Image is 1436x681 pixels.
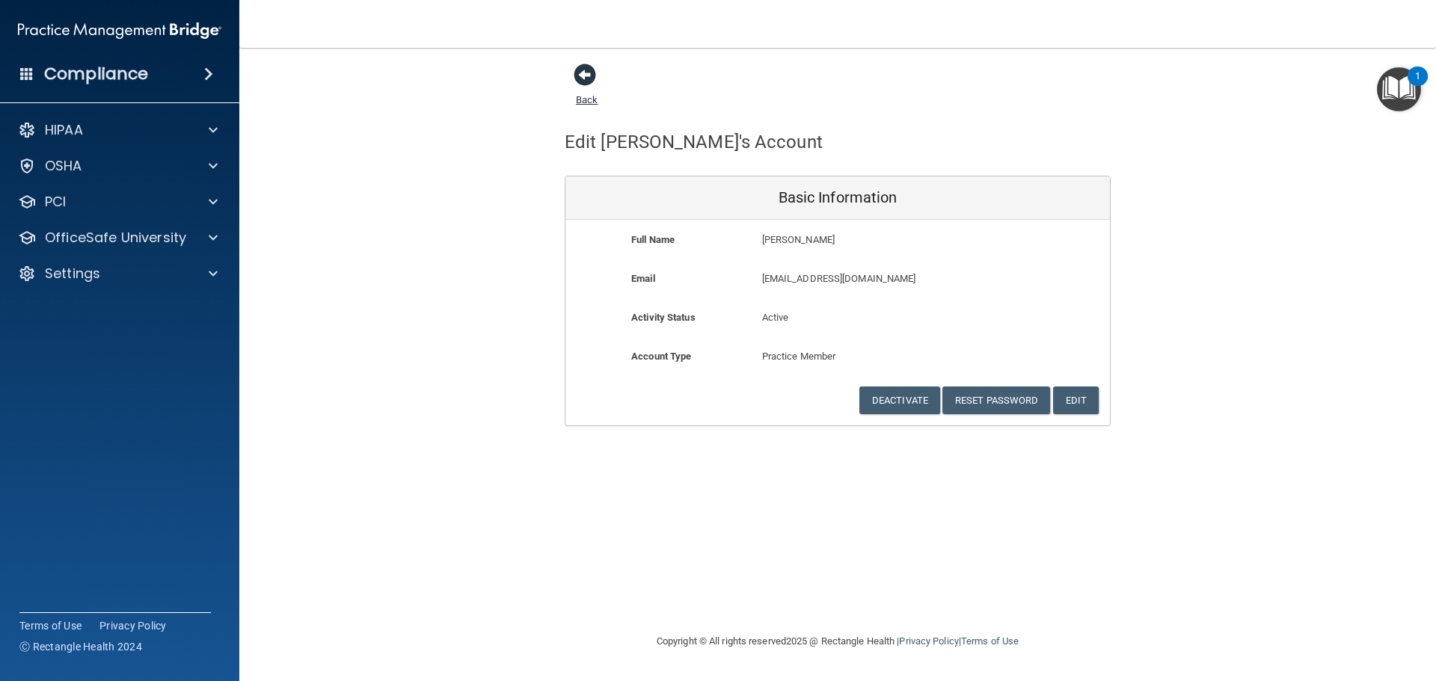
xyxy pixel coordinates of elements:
[565,617,1111,665] div: Copyright © All rights reserved 2025 @ Rectangle Health | |
[762,270,1001,288] p: [EMAIL_ADDRESS][DOMAIN_NAME]
[762,348,914,366] p: Practice Member
[631,234,675,245] b: Full Name
[18,193,218,211] a: PCI
[45,121,83,139] p: HIPAA
[631,351,691,362] b: Account Type
[99,618,167,633] a: Privacy Policy
[1377,67,1421,111] button: Open Resource Center, 1 new notification
[565,176,1110,220] div: Basic Information
[19,639,142,654] span: Ⓒ Rectangle Health 2024
[576,76,598,105] a: Back
[899,635,958,647] a: Privacy Policy
[18,16,221,46] img: PMB logo
[45,265,100,283] p: Settings
[45,157,82,175] p: OSHA
[45,193,66,211] p: PCI
[762,309,914,327] p: Active
[18,121,218,139] a: HIPAA
[18,265,218,283] a: Settings
[961,635,1019,647] a: Terms of Use
[631,273,655,284] b: Email
[942,386,1050,414] button: Reset Password
[19,618,82,633] a: Terms of Use
[565,132,823,152] h4: Edit [PERSON_NAME]'s Account
[44,64,148,84] h4: Compliance
[631,312,696,323] b: Activity Status
[18,229,218,247] a: OfficeSafe University
[18,157,218,175] a: OSHA
[1053,386,1099,414] button: Edit
[859,386,940,414] button: Deactivate
[762,231,1001,249] p: [PERSON_NAME]
[1415,76,1420,96] div: 1
[45,229,186,247] p: OfficeSafe University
